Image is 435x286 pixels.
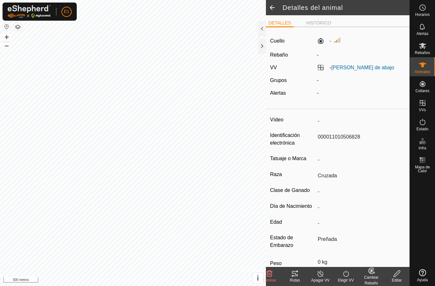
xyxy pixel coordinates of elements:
font: Editar [392,278,402,283]
font: Ayuda [417,278,428,282]
font: E1 [64,9,69,14]
font: Collares [415,89,429,93]
font: + [4,33,9,41]
a: Contáctenos [145,278,166,283]
font: - [317,52,318,58]
font: Rutas [290,278,300,283]
font: Alertas [417,31,428,36]
button: Restablecer Mapa [3,23,11,31]
a: Ayuda [410,267,435,284]
img: Intensidad de Señal [334,36,341,44]
font: Identificación electrónica [270,133,300,146]
font: Contáctenos [145,278,166,283]
font: HISTÓRICO [306,20,331,25]
font: Raza [270,172,282,177]
font: Elegir VV [338,278,354,283]
font: DETALLES [268,20,291,25]
font: Horarios [415,12,430,17]
font: - [317,90,318,96]
font: Rebaño [270,52,288,58]
font: Apagar VV [311,278,330,283]
font: Política de Privacidad [100,278,137,283]
font: Edad [270,219,282,225]
a: [PERSON_NAME] de abajo [331,65,394,70]
font: Infra [418,146,426,150]
font: - [330,38,331,44]
font: Alertas [270,90,286,96]
font: Mapa de Calor [415,165,430,173]
font: Rebaños [415,51,430,55]
font: Cambiar Rebaño [364,275,378,285]
font: Grupos [270,78,287,83]
font: VV [270,65,277,70]
font: Estado de Embarazo [270,235,293,248]
font: Detalles del animal [282,4,343,11]
button: – [3,42,11,49]
font: – [4,41,9,50]
font: Clase de Ganado [270,187,310,193]
font: i [257,274,259,282]
button: i [253,273,263,283]
font: Eliminar [262,278,276,283]
button: + [3,33,11,41]
a: Política de Privacidad [100,278,137,283]
button: Capas del Mapa [14,23,22,31]
font: Estado [417,127,428,131]
font: VVs [419,108,426,112]
font: Tatuaje o Marca [270,156,306,161]
font: - [317,78,318,83]
img: Logotipo de Gallagher [8,5,51,18]
font: Animales [415,70,430,74]
font: - [330,65,331,70]
font: Cuello [270,38,284,44]
font: Vídeo [270,117,283,122]
font: Peso [270,261,282,266]
font: Día de Nacimiento [270,203,312,209]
